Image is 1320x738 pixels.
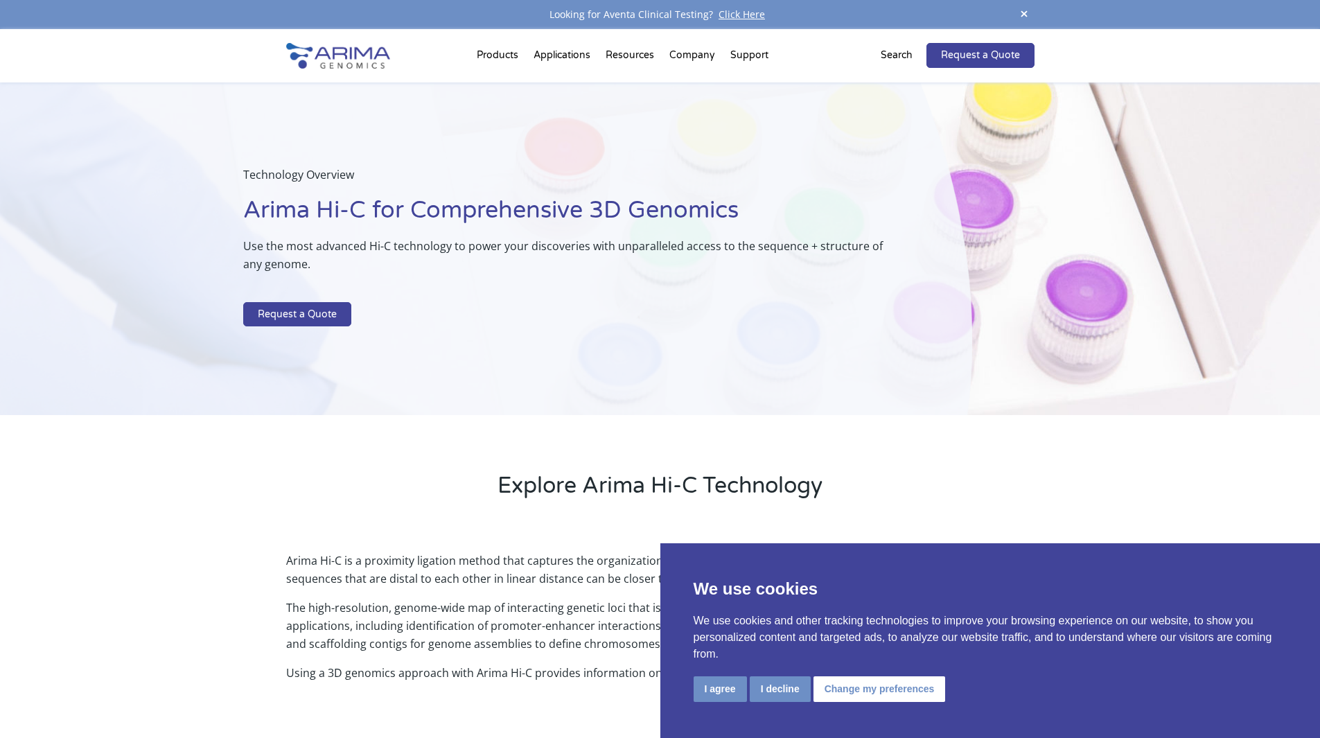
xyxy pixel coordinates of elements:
p: Using a 3D genomics approach with Arima Hi-C provides information on both the sequence + structur... [286,664,1035,682]
button: I decline [750,676,811,702]
p: We use cookies and other tracking technologies to improve your browsing experience on our website... [694,613,1287,662]
a: Click Here [713,8,771,21]
p: We use cookies [694,577,1287,601]
p: The high-resolution, genome-wide map of interacting genetic loci that is generated from Hi-C data... [286,599,1035,664]
button: I agree [694,676,747,702]
img: Arima-Genomics-logo [286,43,390,69]
p: Arima Hi-C is a proximity ligation method that captures the organizational structure of chromatin... [286,552,1035,599]
p: Technology Overview [243,166,903,195]
a: Request a Quote [926,43,1035,68]
button: Change my preferences [813,676,946,702]
h1: Arima Hi-C for Comprehensive 3D Genomics [243,195,903,237]
h2: Explore Arima Hi-C Technology [286,471,1035,512]
div: Looking for Aventa Clinical Testing? [286,6,1035,24]
a: Request a Quote [243,302,351,327]
p: Use the most advanced Hi-C technology to power your discoveries with unparalleled access to the s... [243,237,903,284]
p: Search [881,46,913,64]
